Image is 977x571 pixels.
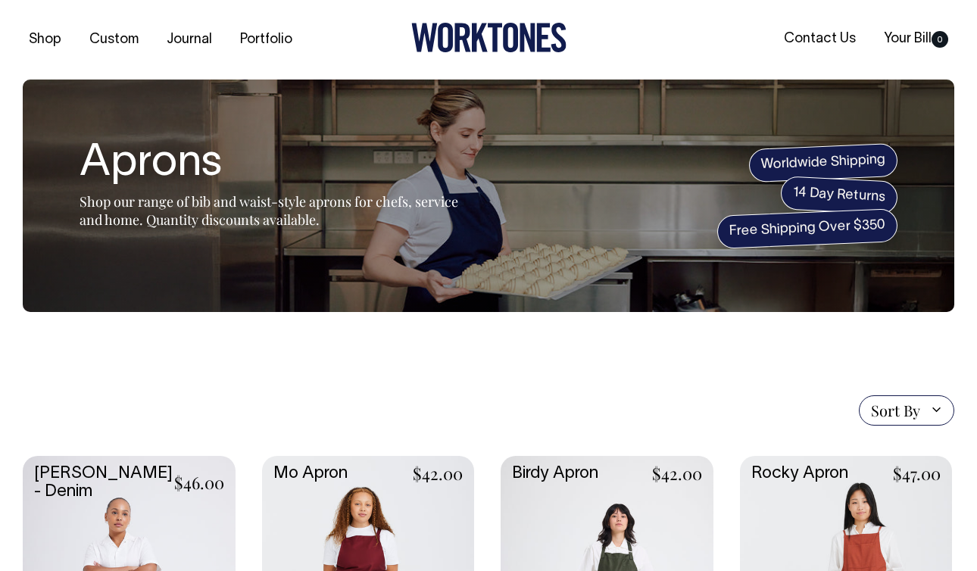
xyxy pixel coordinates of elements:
[932,31,948,48] span: 0
[80,140,458,189] h1: Aprons
[871,401,920,420] span: Sort By
[748,142,898,182] span: Worldwide Shipping
[878,27,954,51] a: Your Bill0
[778,27,862,51] a: Contact Us
[716,208,898,249] span: Free Shipping Over $350
[780,176,898,215] span: 14 Day Returns
[161,27,218,52] a: Journal
[80,192,458,229] span: Shop our range of bib and waist-style aprons for chefs, service and home. Quantity discounts avai...
[83,27,145,52] a: Custom
[23,27,67,52] a: Shop
[234,27,298,52] a: Portfolio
